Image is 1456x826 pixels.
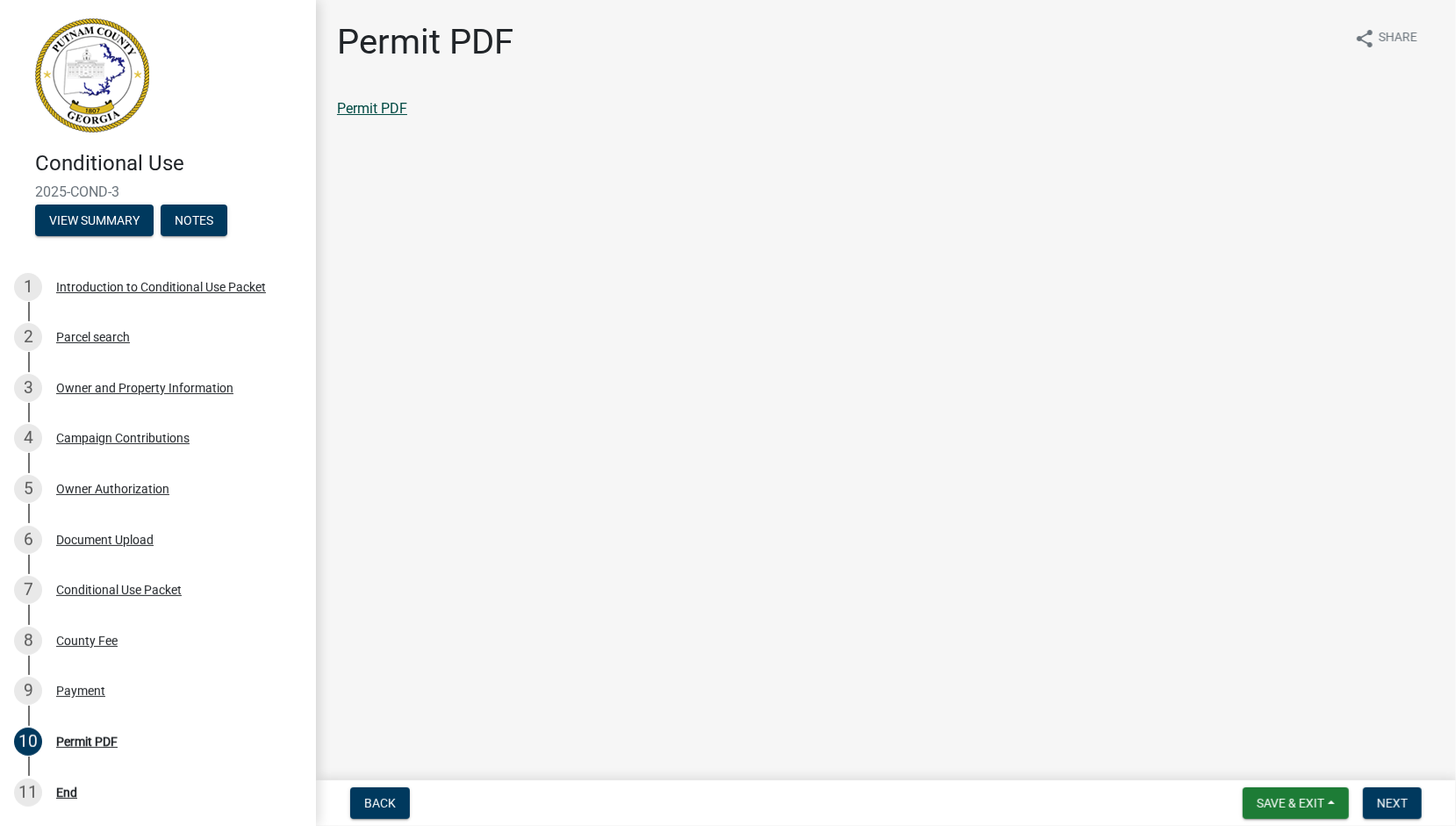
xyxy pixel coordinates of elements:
span: Save & Exit [1257,796,1324,810]
div: 4 [14,424,42,452]
img: Putnam County, Georgia [35,18,149,133]
div: Permit PDF [56,736,118,748]
div: Introduction to Conditional Use Packet [56,281,266,293]
wm-modal-confirm: Summary [35,214,154,228]
div: Payment [56,685,105,697]
span: Share [1379,28,1417,49]
div: Parcel search [56,331,130,343]
button: Notes [161,205,227,236]
div: Owner Authorization [56,483,169,495]
div: 9 [14,677,42,705]
wm-modal-confirm: Notes [161,214,227,228]
button: Back [350,787,410,819]
div: 10 [14,728,42,756]
div: 5 [14,475,42,503]
span: Next [1377,796,1408,810]
div: Document Upload [56,534,154,546]
i: share [1354,28,1375,49]
button: Save & Exit [1243,787,1349,819]
div: Owner and Property Information [56,382,233,394]
div: 2 [14,323,42,351]
button: View Summary [35,205,154,236]
div: Conditional Use Packet [56,584,182,596]
div: 3 [14,374,42,402]
div: 8 [14,627,42,655]
span: Back [364,796,396,810]
h1: Permit PDF [337,21,513,63]
div: 7 [14,576,42,604]
div: County Fee [56,635,118,647]
span: 2025-COND-3 [35,183,281,200]
h4: Conditional Use [35,151,302,176]
a: Permit PDF [337,100,407,117]
div: 6 [14,526,42,554]
div: End [56,786,77,799]
button: Next [1363,787,1422,819]
div: Campaign Contributions [56,432,190,444]
button: shareShare [1340,21,1431,55]
div: 1 [14,273,42,301]
div: 11 [14,779,42,807]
